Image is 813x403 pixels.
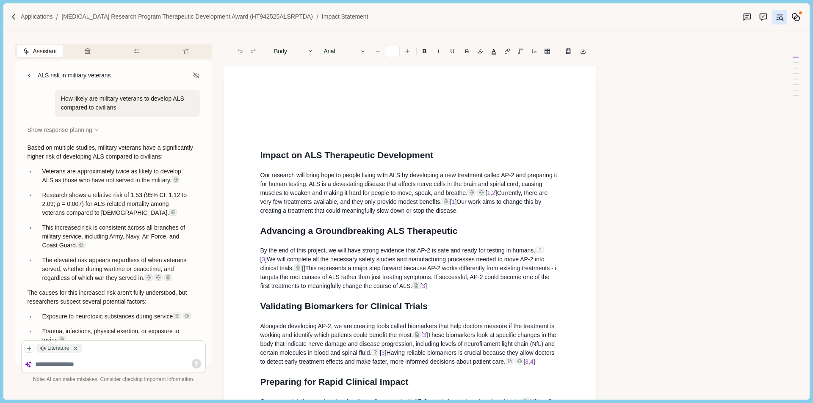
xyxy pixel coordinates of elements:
span: Veterans are approximately twice as likely to develop ALS as those who have not served in the mil... [42,168,183,184]
span: 1 [452,198,455,205]
span: 3 [382,349,385,356]
button: Decrease font size [372,45,384,57]
button: Adjust margins [514,45,526,57]
i: I [438,48,440,54]
span: The elevated risk appears regardless of when veterans served, whether during wartime or peacetime... [42,257,188,281]
a: Applications [21,12,53,21]
span: Our research will bring hope to people living with ALS by developing a new treatment called AP-2 ... [260,172,559,196]
button: Undo [234,45,246,57]
span: 2 [492,189,495,196]
div: ALS risk in military veterans [38,71,111,80]
div: How likely are military veterans to develop ALS compared to civilians [55,90,200,117]
span: These biomarkers look at specific changes in the body that indicate nerve damage and disease prog... [260,332,558,356]
button: S [460,45,473,57]
b: B [423,48,427,54]
button: Arial [319,45,370,57]
p: [ ] [ ] [ , ] [260,322,560,366]
span: This increased risk is consistent across all branches of military service, including Army, Navy, ... [42,224,187,249]
u: U [450,48,454,54]
span: Assistant [33,47,57,56]
p: [ , ] [ ] [260,171,560,215]
span: 3 [422,282,426,289]
span: We will complete all the necessary safety studies and manufacturing processes needed to move AP-2... [260,256,546,271]
span: Our work aims to change this by creating a treatment that could meaningfully slow down or stop th... [260,198,543,214]
span: Trauma, infections, physical exertion, or exposure to toxins [42,328,181,343]
button: I [432,45,444,57]
button: Body [270,45,318,57]
span: Currently, there are very few treatments available, and they only provide modest benefits. [260,189,549,205]
span: This represents a major step forward because AP-2 works differently from existing treatments - it... [260,265,559,289]
p: The causes for this increased risk aren't fully understood, but researchers suspect several poten... [27,288,200,306]
span: Exposure to neurotoxic substances during service [42,313,173,320]
button: Increase font size [401,45,413,57]
button: Line height [541,45,553,57]
div: Note: AI can make mistakes. Consider checking important information. [21,376,206,384]
a: Impact Statement [322,12,368,21]
button: Line height [528,45,540,57]
span: 3 [262,256,265,263]
span: Show response planning [27,126,92,134]
span: By the end of this project, we will have strong evidence that AP-2 is safe and ready for testing ... [260,247,535,254]
button: U [446,45,459,57]
span: 3 [423,332,426,338]
span: Impact on ALS Therapeutic Development [260,150,433,160]
p: Based on multiple studies, military veterans have a significantly higher risk of developing ALS c... [27,143,200,161]
span: Alongside developing AP-2, we are creating tools called biomarkers that help doctors measure if t... [260,323,556,338]
span: Having reliable biomarkers is crucial because they allow doctors to detect early treatment effect... [260,349,556,365]
p: [ ] [] [ ] [260,246,560,291]
button: Redo [247,45,259,57]
button: Line height [562,45,574,57]
div: Literature [36,344,81,353]
span: Validating Biomarkers for Clinical Trials [260,301,428,311]
button: B [418,45,431,57]
button: Export to docx [577,45,589,57]
a: [MEDICAL_DATA] Research Program Therapeutic Development Award (HT942525ALSRPTDA) [61,12,312,21]
span: 3 [525,358,528,365]
button: Line height [501,45,513,57]
span: Preparing for Rapid Clinical Impact [260,377,408,387]
span: Advancing a Groundbreaking ALS Therapeutic [260,226,457,236]
span: 4 [530,358,534,365]
img: Forward slash icon [313,13,322,21]
span: 1 [487,189,490,196]
span: Research shows a relative risk of 1.53 (95% CI: 1.12 to 2.09; p = 0.007) for ALS-related mortalit... [42,192,188,216]
img: Forward slash icon [53,13,61,21]
s: S [465,48,469,54]
img: Forward slash icon [10,13,18,21]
